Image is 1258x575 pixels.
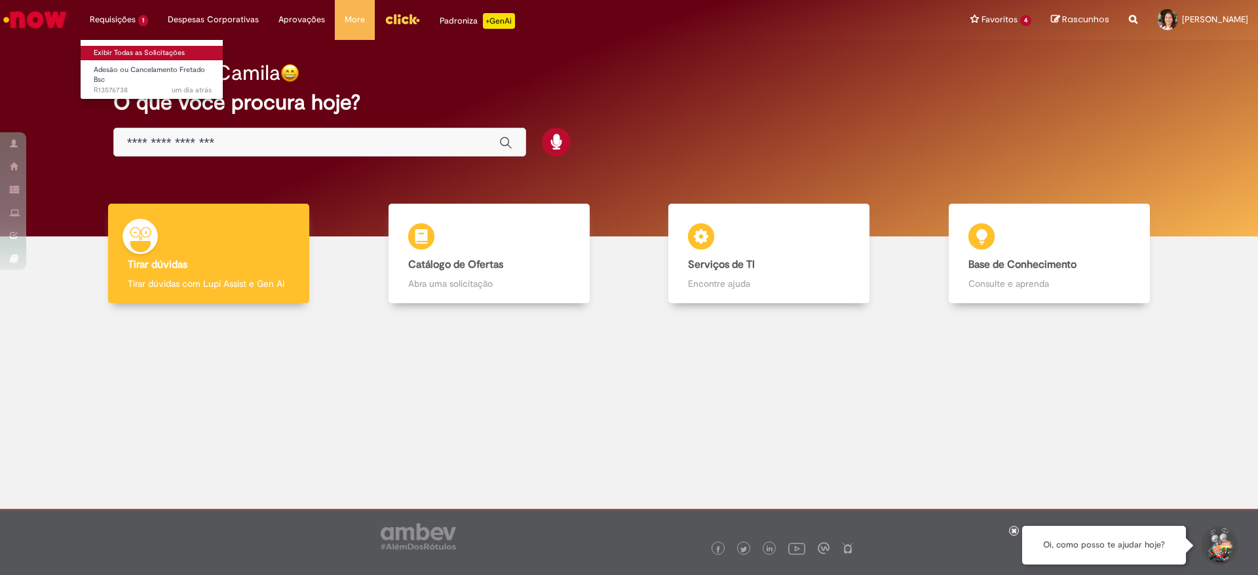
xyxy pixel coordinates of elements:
[1062,13,1109,26] span: Rascunhos
[408,277,570,290] p: Abra uma solicitação
[1051,14,1109,26] a: Rascunhos
[128,258,187,271] b: Tirar dúvidas
[982,13,1018,26] span: Favoritos
[629,204,909,304] a: Serviços de TI Encontre ajuda
[385,9,420,29] img: click_logo_yellow_360x200.png
[80,39,223,100] ul: Requisições
[842,542,854,554] img: logo_footer_naosei.png
[715,546,721,553] img: logo_footer_facebook.png
[172,85,212,95] span: um dia atrás
[1022,526,1186,565] div: Oi, como posso te ajudar hoje?
[81,63,225,91] a: Aberto R13576738 : Adesão ou Cancelamento Fretado Bsc
[138,15,148,26] span: 1
[483,13,515,29] p: +GenAi
[740,546,747,553] img: logo_footer_twitter.png
[408,258,503,271] b: Catálogo de Ofertas
[113,91,1145,114] h2: O que você procura hoje?
[968,277,1130,290] p: Consulte e aprenda
[349,204,630,304] a: Catálogo de Ofertas Abra uma solicitação
[381,523,456,549] img: logo_footer_ambev_rotulo_gray.png
[1182,14,1248,25] span: [PERSON_NAME]
[280,64,299,83] img: happy-face.png
[688,277,850,290] p: Encontre ajuda
[90,13,136,26] span: Requisições
[172,85,212,95] time: 29/09/2025 13:04:18
[168,13,259,26] span: Despesas Corporativas
[278,13,325,26] span: Aprovações
[818,542,829,554] img: logo_footer_workplace.png
[767,546,773,553] img: logo_footer_linkedin.png
[909,204,1190,304] a: Base de Conhecimento Consulte e aprenda
[345,13,365,26] span: More
[688,258,755,271] b: Serviços de TI
[94,65,205,85] span: Adesão ou Cancelamento Fretado Bsc
[69,204,349,304] a: Tirar dúvidas Tirar dúvidas com Lupi Assist e Gen Ai
[440,13,515,29] div: Padroniza
[81,46,225,60] a: Exibir Todas as Solicitações
[788,540,805,557] img: logo_footer_youtube.png
[128,277,290,290] p: Tirar dúvidas com Lupi Assist e Gen Ai
[1,7,69,33] img: ServiceNow
[1199,526,1238,565] button: Iniciar Conversa de Suporte
[968,258,1077,271] b: Base de Conhecimento
[1020,15,1031,26] span: 4
[94,85,212,96] span: R13576738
